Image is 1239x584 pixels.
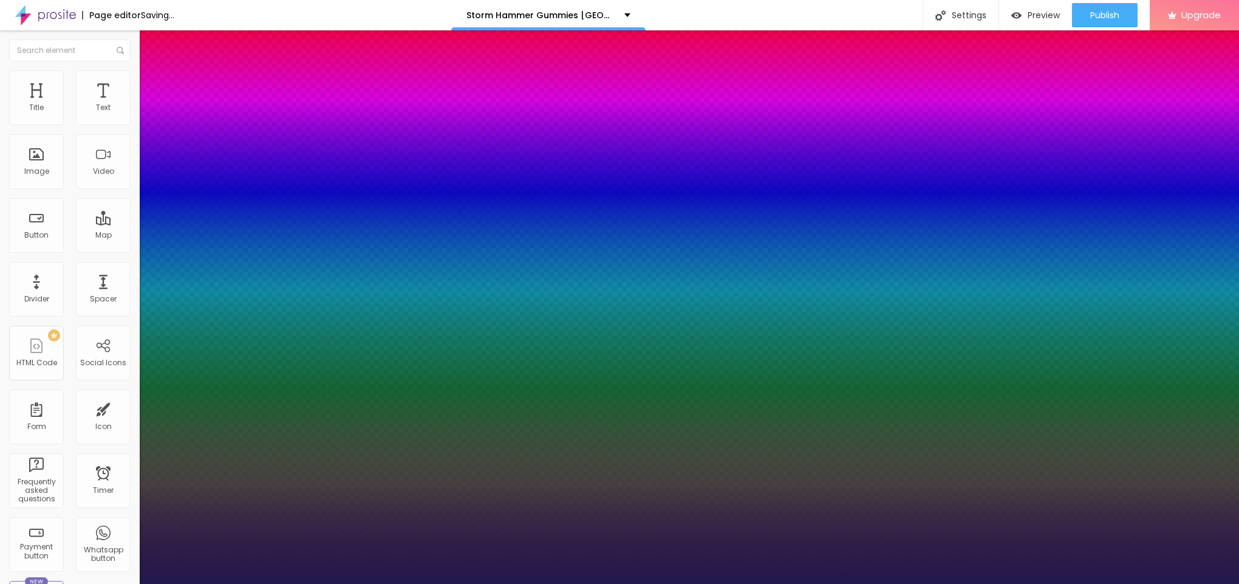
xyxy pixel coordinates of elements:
div: Video [93,167,114,176]
div: Map [95,231,112,239]
div: Image [24,167,49,176]
div: Title [29,103,44,112]
div: HTML Code [16,359,57,367]
div: Social Icons [80,359,126,367]
div: Frequently asked questions [12,478,60,504]
div: Spacer [90,295,117,303]
button: Publish [1072,3,1138,27]
span: Upgrade [1181,10,1221,20]
div: Timer [93,486,114,495]
div: Saving... [141,11,174,19]
input: Search element [9,40,131,61]
div: Page editor [82,11,141,19]
img: Icone [935,10,946,21]
span: Preview [1028,10,1060,20]
p: Storm Hammer Gummies [GEOGRAPHIC_DATA] [466,11,615,19]
div: Text [96,103,111,112]
button: Preview [999,3,1072,27]
div: Divider [24,295,49,303]
div: Form [27,422,46,431]
div: Icon [95,422,112,431]
div: Whatsapp button [79,546,127,563]
span: Publish [1090,10,1119,20]
img: Icone [117,47,124,54]
div: Button [24,231,49,239]
img: view-1.svg [1011,10,1022,21]
div: Payment button [12,543,60,560]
